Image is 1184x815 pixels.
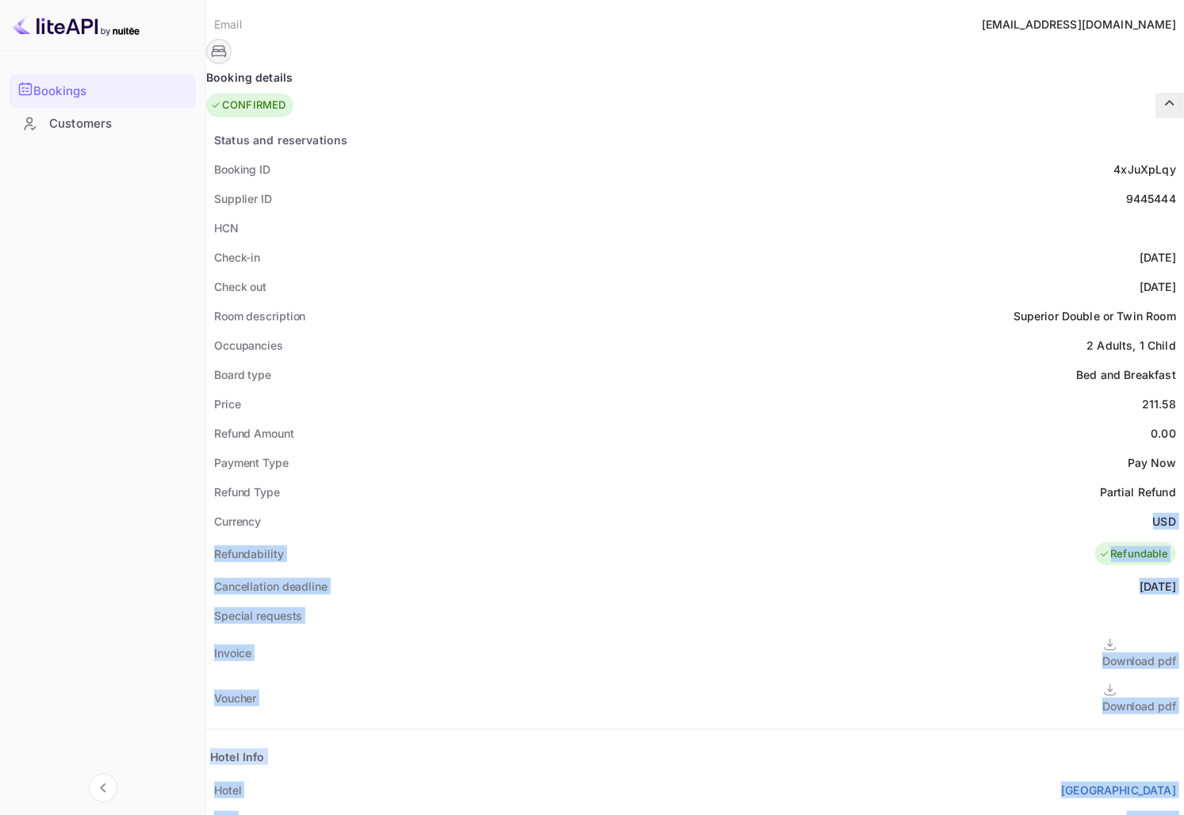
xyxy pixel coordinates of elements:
[1061,782,1176,798] a: [GEOGRAPHIC_DATA]
[1140,249,1176,266] div: [DATE]
[1102,652,1176,669] div: Download pdf
[214,454,289,471] div: Payment Type
[214,607,302,624] div: Special requests
[1100,484,1176,500] div: Partial Refund
[10,75,196,106] a: Bookings
[1013,308,1176,324] div: Superior Double or Twin Room
[206,69,1184,86] div: Booking details
[214,337,283,354] div: Occupancies
[214,190,272,207] div: Supplier ID
[1114,161,1176,178] div: 4xJuXpLqy
[10,75,196,108] div: Bookings
[1126,190,1176,207] div: 9445444
[214,132,347,148] div: Status and reservations
[1102,698,1176,714] div: Download pdf
[214,396,241,412] div: Price
[1151,425,1176,442] div: 0.00
[214,578,328,595] div: Cancellation deadline
[10,109,196,140] div: Customers
[214,249,260,266] div: Check-in
[214,484,280,500] div: Refund Type
[1140,278,1176,295] div: [DATE]
[214,645,251,661] div: Invoice
[214,425,294,442] div: Refund Amount
[214,220,239,236] div: HCN
[214,308,305,324] div: Room description
[210,748,265,765] div: Hotel Info
[214,782,242,798] div: Hotel
[214,690,256,706] div: Voucher
[214,545,284,562] div: Refundability
[49,115,188,133] div: Customers
[1142,396,1176,412] div: 211.58
[214,366,271,383] div: Board type
[214,16,242,33] div: Email
[1140,578,1176,595] div: [DATE]
[214,278,266,295] div: Check out
[13,13,140,38] img: LiteAPI logo
[214,513,261,530] div: Currency
[982,16,1176,33] div: [EMAIL_ADDRESS][DOMAIN_NAME]
[1128,454,1176,471] div: Pay Now
[1153,513,1176,530] div: USD
[1086,337,1176,354] div: 2 Adults, 1 Child
[89,774,117,802] button: Collapse navigation
[210,98,285,113] div: CONFIRMED
[1099,546,1169,562] div: Refundable
[10,109,196,138] a: Customers
[33,82,188,101] div: Bookings
[214,161,270,178] div: Booking ID
[1076,366,1176,383] div: Bed and Breakfast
